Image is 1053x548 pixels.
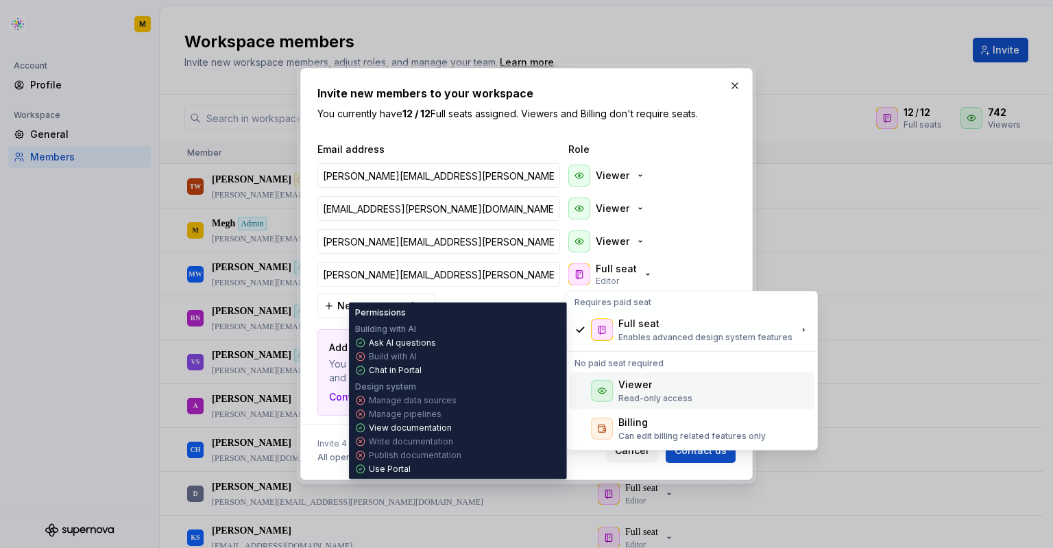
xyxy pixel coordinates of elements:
p: Manage data sources [369,395,457,406]
span: New team member [337,299,427,313]
div: No paid seat required [569,355,814,372]
p: Manage pipelines [369,409,441,420]
button: Viewer [566,228,651,255]
p: Viewer [596,235,629,248]
p: Chat in Portal [369,365,422,376]
p: Viewer [596,202,629,215]
button: Viewer [566,162,651,189]
p: Write documentation [369,436,453,447]
p: Use Portal [369,464,411,475]
span: Contact us [675,444,727,457]
p: Build with AI [369,351,417,362]
button: Cancel [606,438,657,463]
button: Contact us [329,390,394,404]
p: Ask AI questions [369,337,436,348]
p: Can edit billing related features only [618,431,766,442]
p: Add seats to invite more team members [329,341,628,355]
p: Read-only access [618,393,692,404]
button: New team member [317,294,436,318]
span: All open design systems and projects [317,452,472,463]
div: Full seat [618,317,659,331]
p: Permissions [355,307,406,318]
p: View documentation [369,422,452,433]
button: Viewer [566,195,651,222]
span: Cancel [615,444,649,457]
button: Full seatEditor [566,261,659,288]
p: Publish documentation [369,450,461,461]
p: You currently have Full seats assigned. Viewers and Billing don't require seats. [317,107,736,121]
p: Editor [596,276,619,287]
p: Enables advanced design system features [618,332,792,343]
p: Viewer [596,169,629,182]
button: Contact us [666,438,736,463]
div: Requires paid seat [569,294,814,311]
p: Design system [355,381,416,392]
div: Viewer [618,378,652,392]
p: You have Full seats assigned. Contact us to add extra seats and invite more members to your works... [329,357,628,385]
div: Billing [618,416,648,429]
span: Invite 4 members to: [317,438,485,449]
h2: Invite new members to your workspace [317,85,736,102]
span: Email address [317,143,563,156]
p: Building with AI [355,324,416,335]
b: 12 / 12 [402,108,431,119]
p: Full seat [596,262,637,276]
span: Role [568,143,705,156]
